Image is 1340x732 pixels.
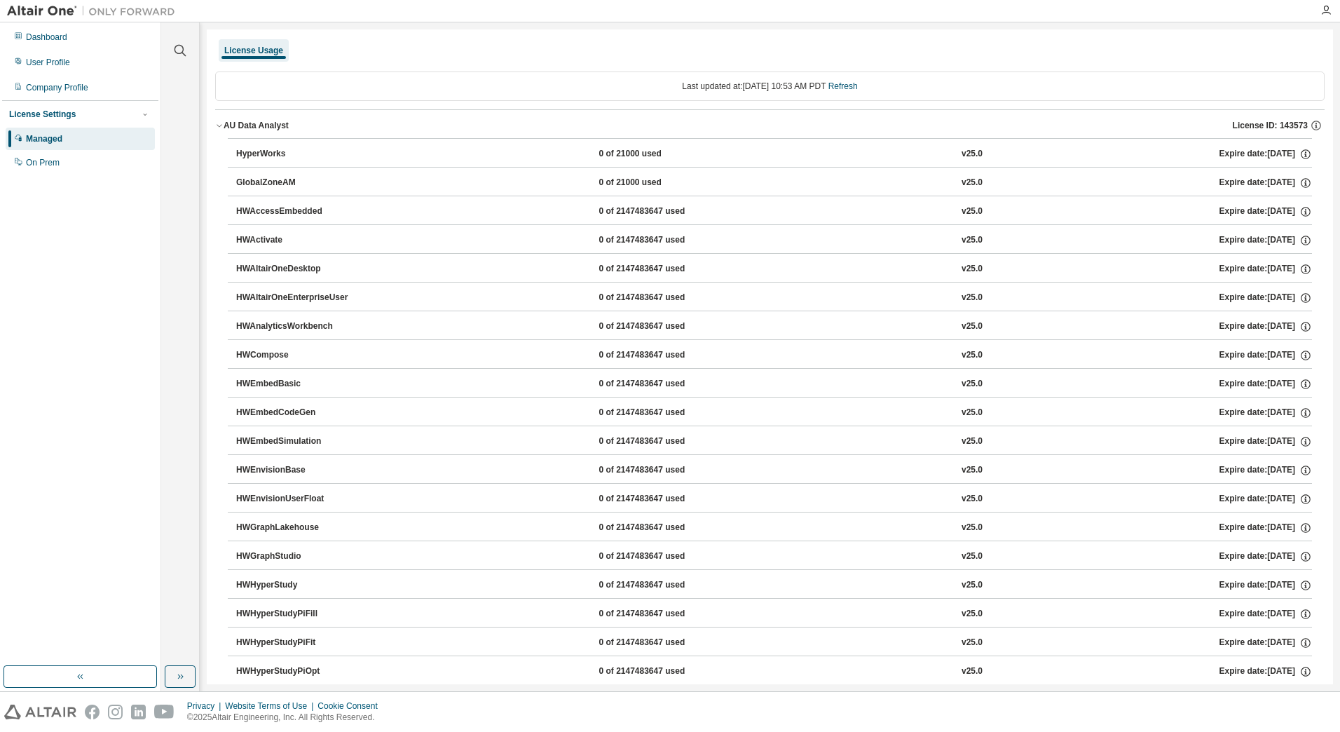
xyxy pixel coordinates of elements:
div: Cookie Consent [317,700,385,712]
div: Expire date: [DATE] [1219,579,1311,592]
div: HWEmbedCodeGen [236,407,362,419]
div: License Usage [224,45,283,56]
div: 0 of 21000 used [599,148,725,161]
button: HWHyperStudy0 of 2147483647 usedv25.0Expire date:[DATE] [236,570,1312,601]
div: HWGraphStudio [236,550,362,563]
div: HyperWorks [236,148,362,161]
div: v25.0 [962,234,983,247]
div: Privacy [187,700,225,712]
img: youtube.svg [154,705,175,719]
button: HWEmbedCodeGen0 of 2147483647 usedv25.0Expire date:[DATE] [236,398,1312,428]
div: v25.0 [962,205,983,218]
div: 0 of 2147483647 used [599,608,725,621]
div: 0 of 2147483647 used [599,407,725,419]
div: Expire date: [DATE] [1219,263,1311,276]
div: v25.0 [962,665,983,678]
button: HWActivate0 of 2147483647 usedv25.0Expire date:[DATE] [236,225,1312,256]
div: v25.0 [962,579,983,592]
button: HWHyperStudyPiFill0 of 2147483647 usedv25.0Expire date:[DATE] [236,599,1312,630]
div: 0 of 2147483647 used [599,378,725,391]
div: Expire date: [DATE] [1219,493,1311,506]
div: v25.0 [962,177,983,189]
div: Expire date: [DATE] [1219,205,1311,218]
button: HWAnalyticsWorkbench0 of 2147483647 usedv25.0Expire date:[DATE] [236,311,1312,342]
div: 0 of 2147483647 used [599,579,725,592]
div: GlobalZoneAM [236,177,362,189]
div: v25.0 [962,148,983,161]
div: 0 of 2147483647 used [599,522,725,534]
div: Company Profile [26,82,88,93]
div: HWAltairOneEnterpriseUser [236,292,362,304]
div: Last updated at: [DATE] 10:53 AM PDT [215,72,1325,101]
div: HWEnvisionUserFloat [236,493,362,506]
button: HWEnvisionBase0 of 2147483647 usedv25.0Expire date:[DATE] [236,455,1312,486]
div: v25.0 [962,493,983,506]
div: Expire date: [DATE] [1219,550,1311,563]
div: v25.0 [962,522,983,534]
div: HWEmbedSimulation [236,435,362,448]
button: HWGraphStudio0 of 2147483647 usedv25.0Expire date:[DATE] [236,541,1312,572]
img: linkedin.svg [131,705,146,719]
button: HWEnvisionUserFloat0 of 2147483647 usedv25.0Expire date:[DATE] [236,484,1312,515]
span: License ID: 143573 [1233,120,1308,131]
button: GlobalZoneAM0 of 21000 usedv25.0Expire date:[DATE] [236,168,1312,198]
div: HWGraphLakehouse [236,522,362,534]
div: v25.0 [962,263,983,276]
div: License Settings [9,109,76,120]
div: HWHyperStudyPiFill [236,608,362,621]
div: Expire date: [DATE] [1219,148,1311,161]
button: HWAccessEmbedded0 of 2147483647 usedv25.0Expire date:[DATE] [236,196,1312,227]
div: Expire date: [DATE] [1219,378,1311,391]
div: Expire date: [DATE] [1219,435,1311,448]
div: 0 of 2147483647 used [599,637,725,649]
a: Refresh [828,81,858,91]
div: 0 of 2147483647 used [599,234,725,247]
div: HWHyperStudyPiOpt [236,665,362,678]
img: altair_logo.svg [4,705,76,719]
img: Altair One [7,4,182,18]
div: Expire date: [DATE] [1219,522,1311,534]
button: HWEmbedSimulation0 of 2147483647 usedv25.0Expire date:[DATE] [236,426,1312,457]
img: instagram.svg [108,705,123,719]
div: Expire date: [DATE] [1219,464,1311,477]
button: HWCompose0 of 2147483647 usedv25.0Expire date:[DATE] [236,340,1312,371]
div: 0 of 2147483647 used [599,349,725,362]
div: v25.0 [962,320,983,333]
button: HyperWorks0 of 21000 usedv25.0Expire date:[DATE] [236,139,1312,170]
button: AU Data AnalystLicense ID: 143573 [215,110,1325,141]
div: 0 of 2147483647 used [599,435,725,448]
div: Expire date: [DATE] [1219,234,1311,247]
div: v25.0 [962,637,983,649]
div: HWActivate [236,234,362,247]
div: v25.0 [962,435,983,448]
div: Expire date: [DATE] [1219,292,1311,304]
div: 0 of 2147483647 used [599,205,725,218]
div: v25.0 [962,378,983,391]
div: HWAltairOneDesktop [236,263,362,276]
div: 0 of 2147483647 used [599,464,725,477]
div: Expire date: [DATE] [1219,320,1311,333]
div: Expire date: [DATE] [1219,665,1311,678]
div: 0 of 2147483647 used [599,493,725,506]
div: v25.0 [962,464,983,477]
div: HWAnalyticsWorkbench [236,320,362,333]
div: Expire date: [DATE] [1219,349,1311,362]
div: HWCompose [236,349,362,362]
p: © 2025 Altair Engineering, Inc. All Rights Reserved. [187,712,386,724]
div: AU Data Analyst [224,120,289,131]
div: Website Terms of Use [225,700,317,712]
div: Managed [26,133,62,144]
div: Expire date: [DATE] [1219,177,1311,189]
button: HWAltairOneDesktop0 of 2147483647 usedv25.0Expire date:[DATE] [236,254,1312,285]
div: On Prem [26,157,60,168]
div: v25.0 [962,292,983,304]
div: 0 of 2147483647 used [599,665,725,678]
button: HWHyperStudyPiFit0 of 2147483647 usedv25.0Expire date:[DATE] [236,628,1312,658]
div: v25.0 [962,608,983,621]
button: HWGraphLakehouse0 of 2147483647 usedv25.0Expire date:[DATE] [236,513,1312,543]
img: facebook.svg [85,705,100,719]
button: HWAltairOneEnterpriseUser0 of 2147483647 usedv25.0Expire date:[DATE] [236,283,1312,313]
div: HWEnvisionBase [236,464,362,477]
div: 0 of 2147483647 used [599,292,725,304]
div: User Profile [26,57,70,68]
